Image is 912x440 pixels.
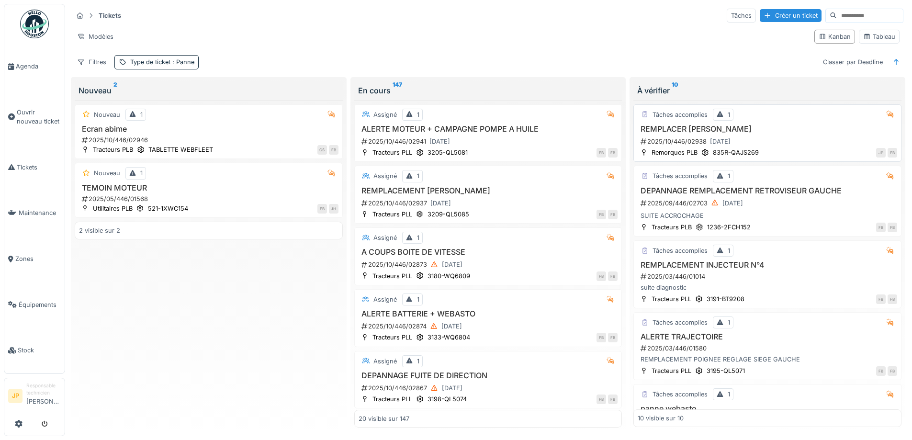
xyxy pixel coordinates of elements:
div: [DATE] [442,384,462,393]
span: Agenda [16,62,61,71]
div: [DATE] [441,322,462,331]
div: FB [317,204,327,214]
a: Tickets [4,145,65,191]
div: Tracteurs PLL [372,333,412,342]
div: Tracteurs PLL [652,366,691,375]
div: Assigné [373,357,397,366]
h3: ALERTE BATTERIE + WEBASTO [359,309,618,318]
div: 1 [140,169,143,178]
span: Tickets [17,163,61,172]
div: 2025/10/446/02946 [81,135,338,145]
h3: DEPANNAGE REMPLACEMENT RETROVISEUR GAUCHE [638,186,897,195]
div: Assigné [373,233,397,242]
div: 2025/10/446/02874 [360,320,618,332]
div: 2025/05/446/01568 [81,194,338,203]
div: FB [608,271,618,281]
div: FB [876,223,886,232]
img: Badge_color-CXgf-gQk.svg [20,10,49,38]
h3: REMPLACEMENT [PERSON_NAME] [359,186,618,195]
span: Maintenance [19,208,61,217]
div: FB [329,145,338,155]
div: REMPLACEMENT POIGNEE REGLAGE SIEGE GAUCHE [638,355,897,364]
div: suite diagnostic [638,283,897,292]
div: JP [876,148,886,158]
div: Modèles [73,30,118,44]
div: Assigné [373,295,397,304]
h3: ALERTE MOTEUR + CAMPAGNE POMPE A HUILE [359,124,618,134]
div: Filtres [73,55,111,69]
div: Kanban [819,32,851,41]
h3: REMPLACER [PERSON_NAME] [638,124,897,134]
div: Utilitaires PLB [93,204,133,213]
div: 2025/10/446/02937 [360,197,618,209]
div: SUITE ACCROCHAGE [638,211,897,220]
div: FB [608,148,618,158]
a: Équipements [4,282,65,328]
div: 2 visible sur 2 [79,226,120,235]
div: FB [597,210,606,219]
div: 1 [728,318,730,327]
li: JP [8,389,23,403]
div: Tâches accomplies [653,390,708,399]
div: Tracteurs PLL [372,210,412,219]
div: Tâches accomplies [653,171,708,181]
div: [DATE] [710,137,731,146]
div: Classer par Deadline [819,55,887,69]
div: Créer un ticket [760,9,822,22]
div: FB [888,148,897,158]
span: Équipements [19,300,61,309]
div: [DATE] [722,199,743,208]
div: 835R-QAJS269 [713,148,759,157]
div: 1 [728,110,730,119]
div: FB [597,271,606,281]
div: 2025/03/446/01580 [640,344,897,353]
div: 1 [728,171,730,181]
div: Assigné [373,110,397,119]
div: FB [876,294,886,304]
div: Tracteurs PLB [93,145,133,154]
h3: TEMOIN MOTEUR [79,183,338,192]
div: 2025/10/446/02867 [360,382,618,394]
h3: ALERTE TRAJECTOIRE [638,332,897,341]
strong: Tickets [95,11,125,20]
div: FB [888,366,897,376]
div: Responsable technicien [26,382,61,397]
div: Nouveau [94,110,120,119]
span: Stock [18,346,61,355]
div: Type de ticket [130,57,194,67]
h3: DEPANNAGE FUITE DE DIRECTION [359,371,618,380]
div: Tâches accomplies [653,246,708,255]
div: 3198-QL5074 [428,395,467,404]
div: FB [608,395,618,404]
div: 2025/10/446/02941 [360,135,618,147]
div: Remorques PLB [652,148,698,157]
div: 20 visible sur 147 [359,414,409,423]
div: 10 visible sur 10 [638,414,684,423]
a: Agenda [4,44,65,90]
sup: 10 [672,85,678,96]
span: Ouvrir nouveau ticket [17,108,61,126]
sup: 2 [113,85,117,96]
a: Ouvrir nouveau ticket [4,90,65,145]
div: 1 [417,295,419,304]
div: Tracteurs PLL [652,294,691,304]
div: En cours [358,85,619,96]
div: Tracteurs PLL [372,395,412,404]
div: TABLETTE WEBFLEET [148,145,213,154]
div: FB [597,333,606,342]
div: 2025/10/446/02938 [640,135,897,147]
div: [DATE] [442,260,462,269]
div: Nouveau [94,169,120,178]
div: 521-1XWC154 [148,204,188,213]
a: Maintenance [4,190,65,236]
h3: Ecran abime [79,124,338,134]
div: Tâches accomplies [653,318,708,327]
div: 3195-QL5071 [707,366,745,375]
a: Zones [4,236,65,282]
div: Tableau [863,32,895,41]
div: FB [608,210,618,219]
div: 1 [417,171,419,181]
div: 3180-WQ6809 [428,271,470,281]
div: Tâches accomplies [653,110,708,119]
div: CS [317,145,327,155]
